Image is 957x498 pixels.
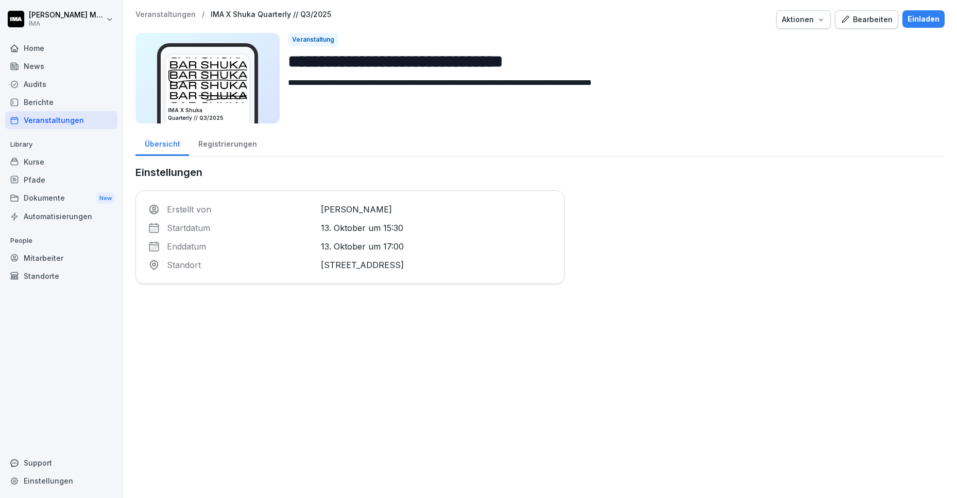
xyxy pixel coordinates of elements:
[211,10,331,19] a: IMA X Shuka Quarterly // Q3/2025
[321,222,552,234] p: 13. Oktober um 15:30
[135,165,565,180] p: Einstellungen
[5,454,117,472] div: Support
[97,192,114,204] div: New
[5,136,117,153] p: Library
[782,14,825,25] div: Aktionen
[841,14,893,25] div: Bearbeiten
[167,240,315,253] p: Enddatum
[321,259,552,271] p: [STREET_ADDRESS]
[5,75,117,93] a: Audits
[5,233,117,249] p: People
[321,203,552,216] p: [PERSON_NAME]
[135,10,196,19] a: Veranstaltungen
[5,171,117,189] a: Pfade
[321,240,552,253] p: 13. Oktober um 17:00
[5,39,117,57] a: Home
[776,10,831,29] button: Aktionen
[5,267,117,285] a: Standorte
[202,10,204,19] p: /
[167,203,315,216] p: Erstellt von
[5,249,117,267] a: Mitarbeiter
[5,207,117,225] a: Automatisierungen
[5,111,117,129] a: Veranstaltungen
[135,130,189,156] a: Übersicht
[29,11,104,20] p: [PERSON_NAME] Milanovska
[5,472,117,490] a: Einstellungen
[5,189,117,208] a: DokumenteNew
[908,13,939,25] div: Einladen
[902,10,945,28] button: Einladen
[29,20,104,27] p: IMA
[288,33,338,46] div: Veranstaltung
[167,222,315,234] p: Startdatum
[5,93,117,111] a: Berichte
[5,57,117,75] a: News
[167,259,315,271] p: Standort
[5,189,117,208] div: Dokumente
[168,106,247,122] h3: IMA X Shuka Quarterly // Q3/2025
[835,10,898,29] button: Bearbeiten
[189,130,266,156] a: Registrierungen
[5,153,117,171] a: Kurse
